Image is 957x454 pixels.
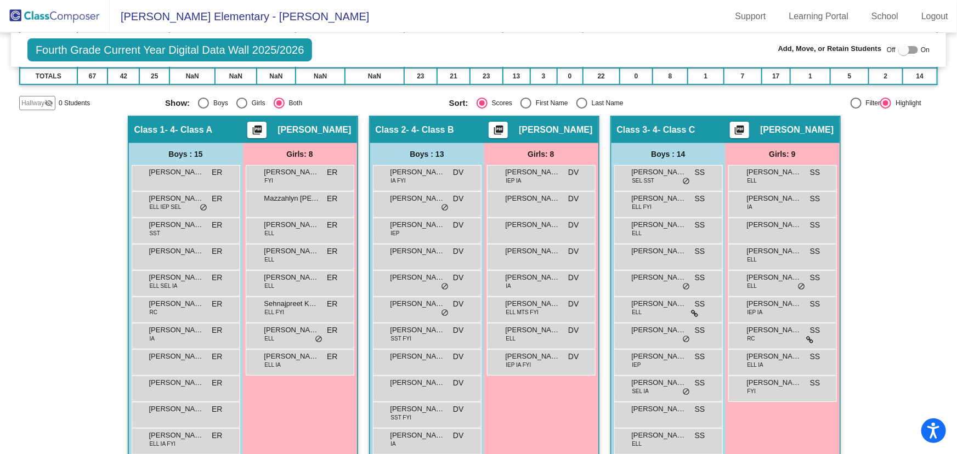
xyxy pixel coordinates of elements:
span: [PERSON_NAME] [506,219,560,230]
span: DV [568,298,579,310]
span: Hallway [21,98,44,108]
span: IA [748,203,752,211]
span: [PERSON_NAME] [PERSON_NAME] [390,351,445,362]
span: SS [810,193,820,205]
span: [PERSON_NAME] [747,246,802,257]
span: DV [453,351,463,362]
td: 42 [107,68,139,84]
span: SS [810,272,820,283]
span: FYI [265,177,274,185]
a: Logout [913,8,957,25]
td: 0 [557,68,583,84]
span: ER [212,167,222,178]
span: RC [150,308,157,316]
span: [PERSON_NAME] [747,351,802,362]
span: [PERSON_NAME] [390,404,445,415]
td: NaN [257,68,296,84]
span: ELL MTS FYI [506,308,539,316]
a: Support [727,8,775,25]
span: do_not_disturb_alt [798,282,806,291]
span: [PERSON_NAME] [149,404,204,415]
span: ELL FYI [632,203,652,211]
td: 8 [653,68,688,84]
span: [PERSON_NAME] [278,124,351,135]
td: NaN [215,68,256,84]
span: ER [212,246,222,257]
a: Learning Portal [780,8,858,25]
span: [PERSON_NAME] [149,377,204,388]
td: 23 [404,68,437,84]
span: [PERSON_NAME] [506,167,560,178]
div: Girls: 8 [243,143,357,165]
span: [PERSON_NAME] [149,430,204,441]
span: [PERSON_NAME] [PERSON_NAME] [264,272,319,283]
span: [PERSON_NAME] [390,430,445,441]
div: Girls [247,98,265,108]
span: IA [391,440,396,448]
span: SS [695,193,705,205]
span: SS [695,404,705,415]
span: SS [695,351,705,362]
span: IA [150,334,155,343]
span: ER [327,272,337,283]
span: do_not_disturb_alt [441,282,449,291]
span: [PERSON_NAME] [747,377,802,388]
span: DV [568,246,579,257]
span: ER [212,325,222,336]
td: 3 [530,68,557,84]
span: [PERSON_NAME] [149,193,204,204]
div: Boys : 13 [370,143,484,165]
span: DV [568,193,579,205]
span: [PERSON_NAME] [264,246,319,257]
span: [PERSON_NAME] [506,272,560,283]
span: SS [695,246,705,257]
span: SS [695,298,705,310]
span: [PERSON_NAME] [747,193,802,204]
span: do_not_disturb_alt [441,309,449,317]
span: [PERSON_NAME] Elementary - [PERSON_NAME] [110,8,369,25]
div: Girls: 8 [484,143,598,165]
span: ER [327,298,337,310]
span: do_not_disturb_alt [683,335,690,344]
td: 23 [470,68,502,84]
span: [PERSON_NAME] [632,377,687,388]
span: [PERSON_NAME] [390,193,445,204]
mat-icon: picture_as_pdf [492,124,505,140]
span: IEP IA [748,308,763,316]
span: [PERSON_NAME] [390,167,445,178]
span: ER [327,193,337,205]
span: [PERSON_NAME] [632,351,687,362]
div: Last Name [587,98,624,108]
span: [PERSON_NAME] [149,272,204,283]
span: DV [453,167,463,178]
span: DV [453,430,463,441]
span: DV [453,298,463,310]
span: ELL IA [265,361,281,369]
div: Boys [209,98,228,108]
td: 22 [583,68,620,84]
span: IEP [391,229,400,237]
mat-icon: visibility_off [44,99,53,107]
span: SS [695,167,705,178]
span: [PERSON_NAME] [632,167,687,178]
span: [PERSON_NAME] [264,351,319,362]
span: ELL IA [748,361,764,369]
span: [PERSON_NAME] [390,219,445,230]
td: 7 [724,68,762,84]
span: DV [568,272,579,283]
span: [PERSON_NAME] [149,351,204,362]
div: First Name [531,98,568,108]
span: SS [695,272,705,283]
span: do_not_disturb_alt [683,282,690,291]
span: ER [212,377,222,389]
button: Print Students Details [489,122,508,138]
div: Both [285,98,303,108]
span: [PERSON_NAME] [149,325,204,336]
span: Show: [165,98,190,108]
span: ER [327,167,337,178]
span: ER [212,272,222,283]
span: [PERSON_NAME] [632,272,687,283]
div: Highlight [891,98,921,108]
span: [PERSON_NAME] [264,325,319,336]
span: ELL [506,334,516,343]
